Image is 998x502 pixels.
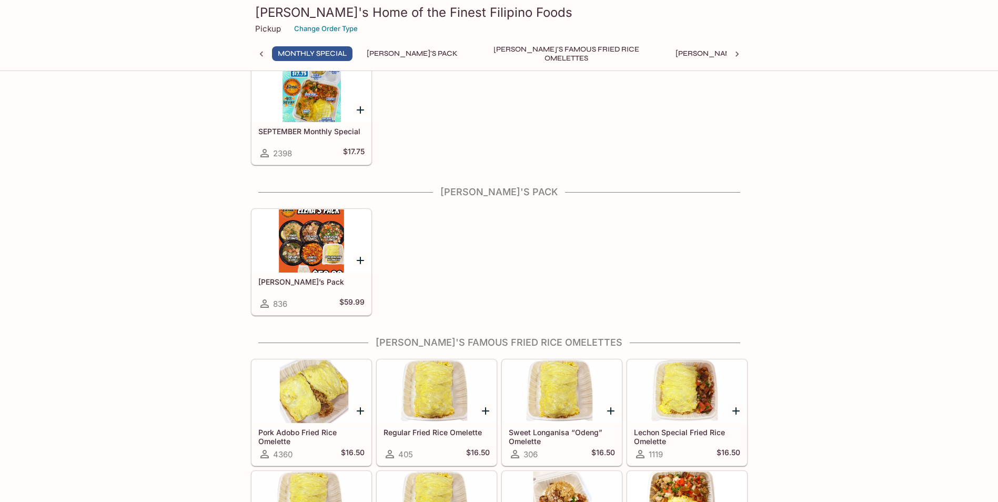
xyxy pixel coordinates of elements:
p: Pickup [255,24,281,34]
span: 2398 [273,148,292,158]
h5: $16.50 [341,448,365,460]
h5: Pork Adobo Fried Rice Omelette [258,428,365,445]
button: Add Pork Adobo Fried Rice Omelette [354,404,367,417]
div: SEPTEMBER Monthly Special [252,59,371,122]
span: 4360 [273,449,293,459]
h5: SEPTEMBER Monthly Special [258,127,365,136]
button: Monthly Special [272,46,352,61]
h5: [PERSON_NAME]’s Pack [258,277,365,286]
button: Add Regular Fried Rice Omelette [479,404,492,417]
button: Change Order Type [289,21,362,37]
div: Pork Adobo Fried Rice Omelette [252,360,371,423]
div: Lechon Special Fried Rice Omelette [628,360,747,423]
div: Sweet Longanisa “Odeng” Omelette [502,360,621,423]
a: Sweet Longanisa “Odeng” Omelette306$16.50 [502,359,622,466]
span: 306 [523,449,538,459]
button: [PERSON_NAME]'s Famous Fried Rice Omelettes [472,46,661,61]
a: [PERSON_NAME]’s Pack836$59.99 [251,209,371,315]
button: [PERSON_NAME]'s Mixed Plates [670,46,804,61]
button: Add Lechon Special Fried Rice Omelette [730,404,743,417]
span: 405 [398,449,413,459]
h5: $17.75 [343,147,365,159]
h3: [PERSON_NAME]'s Home of the Finest Filipino Foods [255,4,743,21]
h5: Regular Fried Rice Omelette [384,428,490,437]
h5: $16.50 [591,448,615,460]
div: Regular Fried Rice Omelette [377,360,496,423]
a: SEPTEMBER Monthly Special2398$17.75 [251,58,371,165]
div: Elena’s Pack [252,209,371,273]
h5: $59.99 [339,297,365,310]
span: 1119 [649,449,663,459]
button: [PERSON_NAME]'s Pack [361,46,463,61]
button: Add SEPTEMBER Monthly Special [354,103,367,116]
a: Regular Fried Rice Omelette405$16.50 [377,359,497,466]
a: Pork Adobo Fried Rice Omelette4360$16.50 [251,359,371,466]
h5: $16.50 [466,448,490,460]
button: Add Elena’s Pack [354,254,367,267]
button: Add Sweet Longanisa “Odeng” Omelette [604,404,618,417]
h5: Lechon Special Fried Rice Omelette [634,428,740,445]
span: 836 [273,299,287,309]
h4: [PERSON_NAME]'s Pack [251,186,748,198]
h4: [PERSON_NAME]'s Famous Fried Rice Omelettes [251,337,748,348]
h5: $16.50 [717,448,740,460]
a: Lechon Special Fried Rice Omelette1119$16.50 [627,359,747,466]
h5: Sweet Longanisa “Odeng” Omelette [509,428,615,445]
